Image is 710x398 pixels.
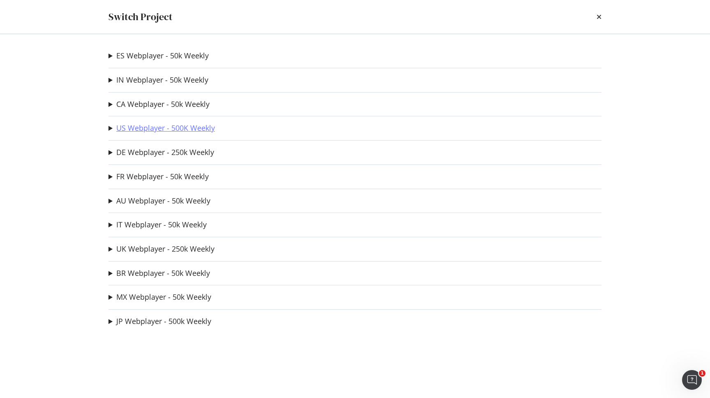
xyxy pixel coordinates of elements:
a: CA Webplayer - 50k Weekly [116,100,210,109]
iframe: Intercom live chat [682,370,702,390]
summary: BR Webplayer - 50k Weekly [108,268,210,279]
span: 1 [699,370,705,377]
summary: IN Webplayer - 50k Weekly [108,75,208,86]
a: ES Webplayer - 50k Weekly [116,51,209,60]
a: UK Webplayer - 250k Weekly [116,245,214,253]
a: IT Webplayer - 50k Weekly [116,220,207,229]
a: FR Webplayer - 50k Weekly [116,172,209,181]
a: AU Webplayer - 50k Weekly [116,197,210,205]
summary: UK Webplayer - 250k Weekly [108,244,214,255]
a: IN Webplayer - 50k Weekly [116,76,208,84]
summary: CA Webplayer - 50k Weekly [108,99,210,110]
summary: JP Webplayer - 500k Weekly [108,316,211,327]
a: BR Webplayer - 50k Weekly [116,269,210,278]
summary: DE Webplayer - 250k Weekly [108,147,214,158]
summary: IT Webplayer - 50k Weekly [108,220,207,230]
summary: US Webplayer - 500K Weekly [108,123,215,134]
summary: FR Webplayer - 50k Weekly [108,171,209,182]
div: times [597,10,602,24]
a: US Webplayer - 500K Weekly [116,124,215,132]
a: DE Webplayer - 250k Weekly [116,148,214,157]
a: JP Webplayer - 500k Weekly [116,317,211,326]
summary: ES Webplayer - 50k Weekly [108,51,209,61]
div: Switch Project [108,10,173,24]
summary: MX Webplayer - 50k Weekly [108,292,211,303]
summary: AU Webplayer - 50k Weekly [108,196,210,206]
a: MX Webplayer - 50k Weekly [116,293,211,301]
